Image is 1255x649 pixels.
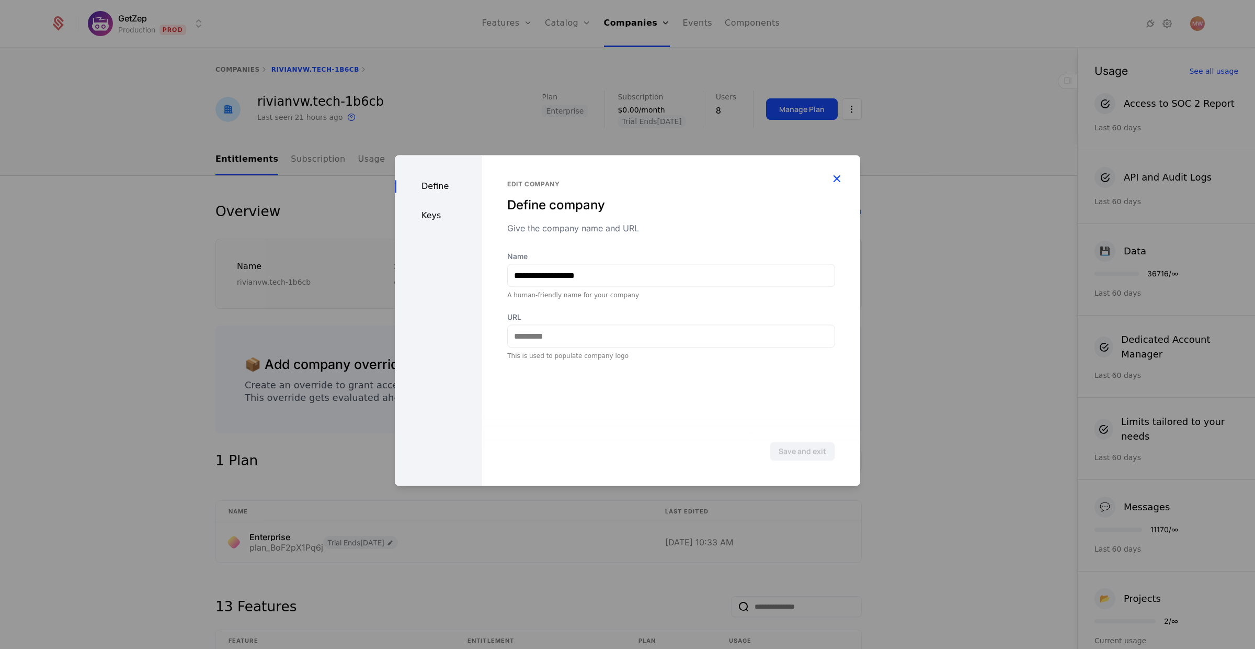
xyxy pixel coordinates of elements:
[507,180,835,188] div: Edit company
[507,312,835,322] label: URL
[770,442,835,461] button: Save and exit
[395,209,482,222] div: Keys
[507,352,835,360] div: This is used to populate company logo
[507,291,835,299] div: A human-friendly name for your company
[395,180,482,193] div: Define
[507,222,835,234] div: Give the company name and URL
[507,197,835,214] div: Define company
[507,251,835,262] label: Name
